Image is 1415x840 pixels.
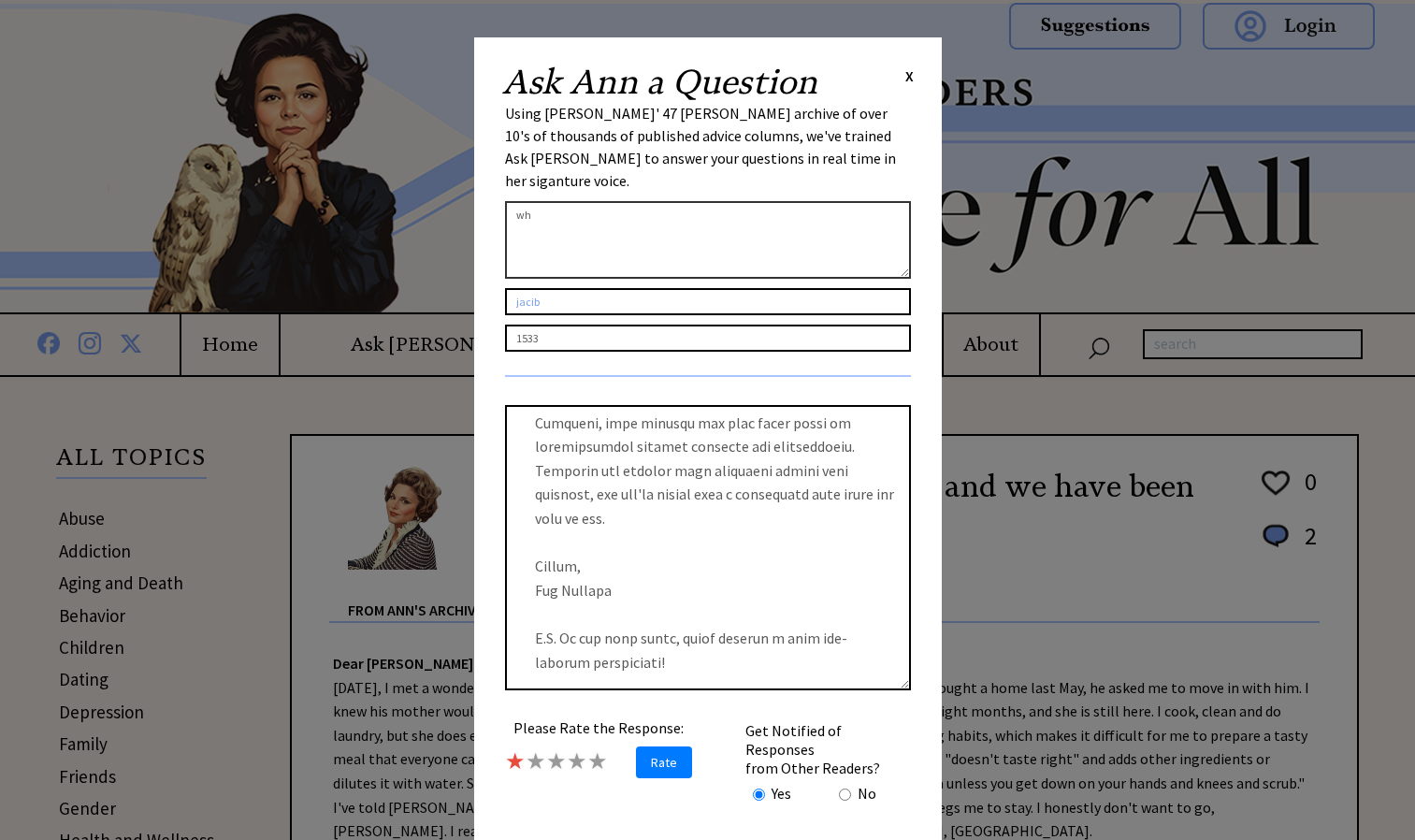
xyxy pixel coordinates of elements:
[567,746,587,775] span: ★
[505,102,911,192] div: Using [PERSON_NAME]' 47 [PERSON_NAME] archive of over 10's of thousands of published advice colum...
[771,783,792,804] td: Yes
[505,405,911,690] textarea: Lore Ipsum, Do sitame cons adi'el sed doeiu tem incidid ut labo etdol magn aliq enimad Minimve! Q...
[526,746,546,775] span: ★
[744,720,909,778] td: Get Notified of Responses from Other Readers?
[587,746,608,775] span: ★
[546,746,567,775] span: ★
[636,746,692,778] span: Rate
[857,783,877,804] td: No
[505,288,911,315] input: Your Name or Nickname (Optional)
[502,65,817,99] h2: Ask Ann a Question
[505,718,692,737] center: Please Rate the Response:
[505,746,526,775] span: ★
[905,66,914,85] span: X
[505,325,911,352] input: Your Email Address (Optional if you would like notifications on this post)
